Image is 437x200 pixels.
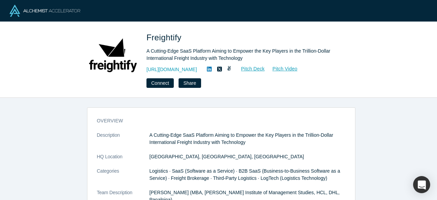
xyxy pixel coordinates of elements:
img: Alchemist Logo [10,5,80,17]
dt: Categories [97,168,150,189]
p: A Cutting-Edge SaaS Platform Aiming to Empower the Key Players in the Trillion-Dollar Internation... [150,132,346,146]
h3: overview [97,117,336,124]
a: [URL][DOMAIN_NAME] [146,66,197,73]
span: Logistics · SaaS (Software as a Service) · B2B SaaS (Business-to-Business Software as a Service) ... [150,168,340,181]
a: Pitch Deck [234,65,265,73]
a: Pitch Video [265,65,298,73]
dt: HQ Location [97,153,150,168]
img: Freightify's Logo [89,31,137,79]
span: Freightify [146,33,184,42]
button: Connect [146,78,174,88]
dt: Description [97,132,150,153]
div: A Cutting-Edge SaaS Platform Aiming to Empower the Key Players in the Trillion-Dollar Internation... [146,48,338,62]
dd: [GEOGRAPHIC_DATA], [GEOGRAPHIC_DATA], [GEOGRAPHIC_DATA] [150,153,346,160]
button: Share [179,78,201,88]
